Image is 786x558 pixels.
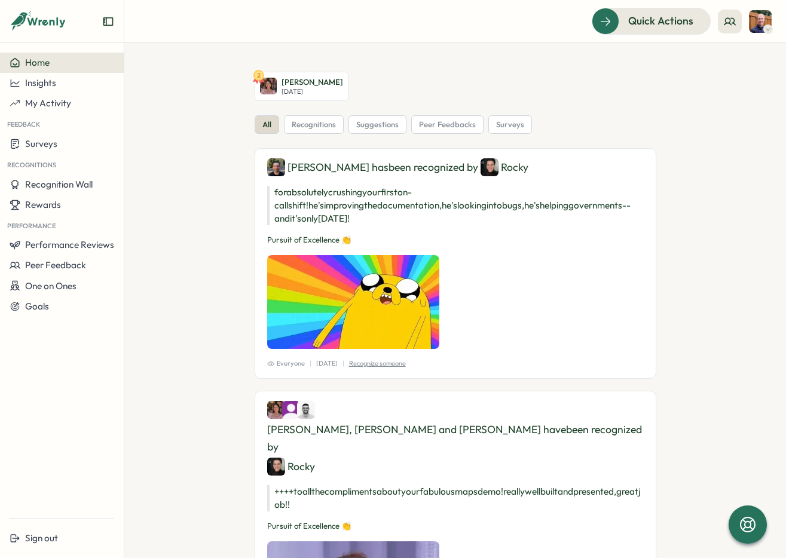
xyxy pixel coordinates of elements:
span: Peer Feedback [25,259,86,271]
span: Quick Actions [628,13,693,29]
div: Rocky [267,458,315,476]
p: Recognize someone [349,358,406,369]
p: [DATE] [282,88,343,96]
img: Tallulah Kay [282,401,300,419]
img: Rocky Fine [481,158,498,176]
p: [PERSON_NAME] [282,77,343,88]
a: 2Shreya Chatterjee[PERSON_NAME][DATE] [255,72,348,101]
p: | [342,358,344,369]
span: Home [25,57,50,68]
span: Surveys [25,138,57,149]
span: Everyone [267,358,305,369]
span: Goals [25,301,49,312]
button: Expand sidebar [102,16,114,27]
img: Kyle Peterson [297,401,315,419]
img: Rocky Fine [267,458,285,476]
p: Pursuit of Excellence 👏 [267,521,644,532]
div: [PERSON_NAME] has been recognized by [267,158,644,176]
p: ++++ to all the compliments about your fabulous maps demo! really well built and presented, great... [267,485,644,511]
span: Insights [25,77,56,88]
img: Shreya Chatterjee [260,78,277,94]
span: suggestions [356,119,399,130]
p: for absolutely crushing your first on-call shift! he's improving the documentation, he's looking ... [267,186,644,225]
span: One on Ones [25,280,77,292]
img: Avritt Rohwer [267,158,285,176]
span: surveys [496,119,524,130]
text: 2 [256,71,260,79]
div: [PERSON_NAME], [PERSON_NAME] and [PERSON_NAME] have been recognized by [267,401,644,476]
span: recognitions [292,119,336,130]
span: Rewards [25,199,61,210]
span: peer feedbacks [419,119,476,130]
img: Shreya Chatterjee [267,401,285,419]
img: Recognition Image [267,255,439,349]
span: Performance Reviews [25,239,114,250]
span: Recognition Wall [25,179,93,190]
p: Pursuit of Excellence 👏 [267,235,644,246]
div: Rocky [481,158,528,176]
p: [DATE] [316,358,338,369]
p: | [310,358,311,369]
span: all [262,119,271,130]
button: Quick Actions [592,8,711,34]
img: Morgan Ludtke [749,10,772,33]
span: Sign out [25,532,58,544]
span: My Activity [25,97,71,109]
